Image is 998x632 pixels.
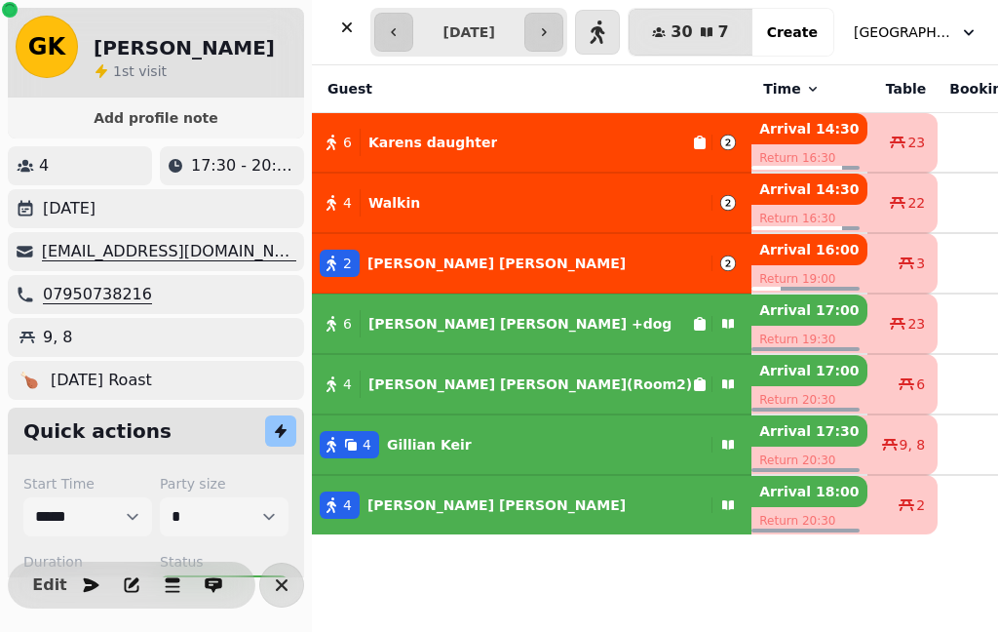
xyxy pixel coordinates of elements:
span: 4 [363,435,371,454]
label: Start Time [23,474,152,494]
button: 4Walkin [312,179,751,226]
p: 17:30 - 20:30 [191,154,296,178]
span: Add profile note [31,111,281,125]
p: visit [113,61,167,81]
p: Return 16:30 [751,205,866,232]
p: Arrival 18:00 [751,476,866,507]
button: 6[PERSON_NAME] [PERSON_NAME] +dog [312,300,751,347]
span: GK [28,35,65,59]
span: Time [763,79,800,99]
span: 30 [671,24,692,40]
button: Create [751,9,833,56]
span: 1 [113,63,122,79]
p: Return 20:30 [751,447,866,474]
p: [PERSON_NAME] [PERSON_NAME] [367,495,626,515]
p: 9, 8 [43,326,73,349]
button: Add profile note [16,105,296,131]
p: [DATE] Roast [51,369,152,392]
span: 23 [907,314,925,334]
span: 6 [916,375,925,394]
span: st [122,63,138,79]
p: [PERSON_NAME] [PERSON_NAME](Room2) [368,375,692,394]
p: 🍗 [19,369,39,392]
span: Create [767,25,818,39]
p: [DATE] [43,197,96,220]
p: Walkin [368,193,420,213]
p: Return 16:30 [751,144,866,172]
p: [PERSON_NAME] [PERSON_NAME] +dog [368,314,672,334]
button: 2[PERSON_NAME] [PERSON_NAME] [312,240,751,287]
p: Arrival 17:30 [751,415,866,447]
label: Status [160,552,288,572]
p: Arrival 17:00 [751,355,866,386]
p: Arrival 17:00 [751,295,866,326]
p: Arrival 14:30 [751,174,866,205]
p: Arrival 14:30 [751,113,866,144]
button: Edit [30,566,69,605]
span: 6 [343,133,352,152]
span: 4 [343,375,352,394]
button: 6Karens daughter [312,119,751,166]
button: Time [763,79,820,99]
span: 22 [907,193,925,213]
p: Arrival 16:00 [751,234,866,265]
p: 4 [39,154,49,178]
button: 307 [629,9,751,56]
span: 2 [343,254,352,273]
p: Return 20:30 [751,386,866,414]
p: Return 19:30 [751,326,866,353]
span: 23 [907,133,925,152]
span: Edit [38,577,61,593]
p: Karens daughter [368,133,497,152]
span: 7 [718,24,729,40]
button: 4[PERSON_NAME] [PERSON_NAME](Room2) [312,361,751,408]
h2: [PERSON_NAME] [94,34,275,61]
p: Return 20:30 [751,507,866,534]
span: 6 [343,314,352,334]
span: 4 [343,193,352,213]
label: Party size [160,474,288,494]
span: 4 [343,495,352,515]
th: Table [867,65,939,113]
span: [GEOGRAPHIC_DATA] [854,22,951,42]
span: 9, 8 [900,435,926,454]
p: Gillian Keir [387,435,472,454]
p: [PERSON_NAME] [PERSON_NAME] [367,254,626,273]
label: Duration [23,552,152,572]
h2: Quick actions [23,417,172,445]
p: Return 19:00 [751,265,866,293]
button: 4[PERSON_NAME] [PERSON_NAME] [312,482,751,529]
th: Guest [312,65,751,113]
button: 4Gillian Keir [312,421,751,468]
span: 3 [916,254,925,273]
span: 2 [916,495,925,515]
button: [GEOGRAPHIC_DATA] [842,15,990,50]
